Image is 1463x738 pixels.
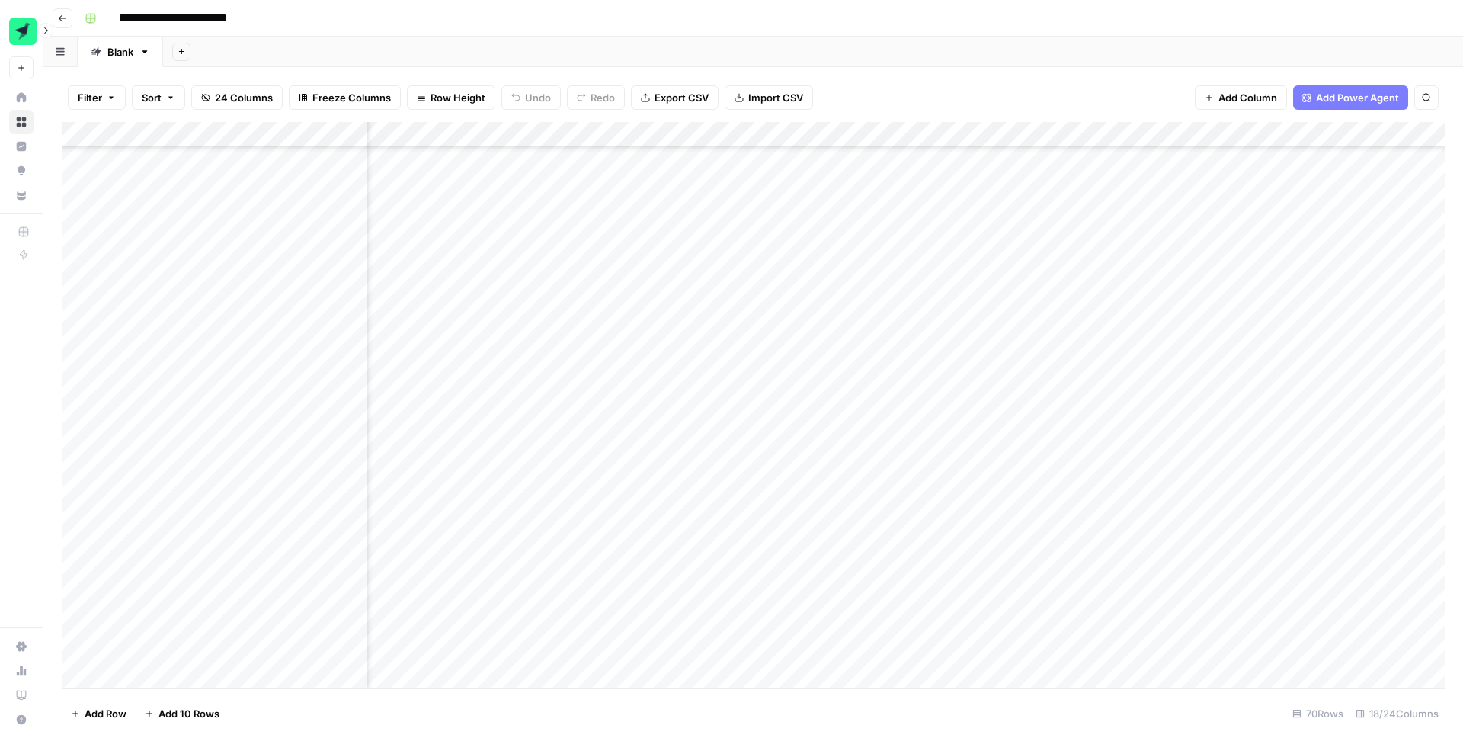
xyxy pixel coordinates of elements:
[1286,701,1349,726] div: 70 Rows
[655,90,709,105] span: Export CSV
[312,90,391,105] span: Freeze Columns
[1195,85,1287,110] button: Add Column
[191,85,283,110] button: 24 Columns
[567,85,625,110] button: Redo
[136,701,229,726] button: Add 10 Rows
[107,44,133,59] div: Blank
[631,85,719,110] button: Export CSV
[9,134,34,159] a: Insights
[591,90,615,105] span: Redo
[9,85,34,110] a: Home
[9,683,34,708] a: Learning Hub
[132,85,185,110] button: Sort
[289,85,401,110] button: Freeze Columns
[9,659,34,683] a: Usage
[78,90,102,105] span: Filter
[9,12,34,50] button: Workspace: Tinybird
[158,706,219,721] span: Add 10 Rows
[407,85,495,110] button: Row Height
[9,110,34,134] a: Browse
[9,183,34,207] a: Your Data
[748,90,803,105] span: Import CSV
[1316,90,1399,105] span: Add Power Agent
[725,85,813,110] button: Import CSV
[1218,90,1277,105] span: Add Column
[78,37,163,67] a: Blank
[9,708,34,732] button: Help + Support
[525,90,551,105] span: Undo
[68,85,126,110] button: Filter
[501,85,561,110] button: Undo
[142,90,162,105] span: Sort
[9,18,37,45] img: Tinybird Logo
[215,90,273,105] span: 24 Columns
[9,634,34,659] a: Settings
[9,159,34,183] a: Opportunities
[62,701,136,726] button: Add Row
[431,90,485,105] span: Row Height
[85,706,126,721] span: Add Row
[1349,701,1445,726] div: 18/24 Columns
[1293,85,1408,110] button: Add Power Agent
